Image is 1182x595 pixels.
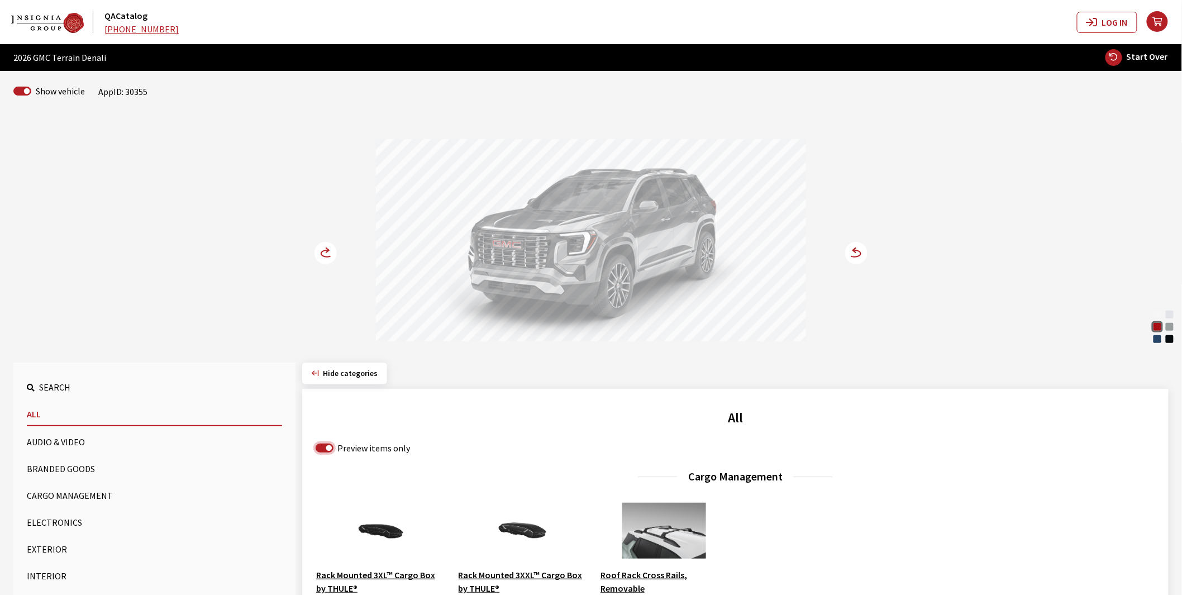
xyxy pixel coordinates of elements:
div: Downpour Metallic [1152,334,1163,345]
h2: All [316,408,1155,428]
button: All [27,403,282,426]
img: Image for Roof Rack Cross Rails, Removable [600,503,729,559]
button: Branded Goods [27,458,282,480]
div: Ebony Twilight Metallic [1164,334,1175,345]
h3: Cargo Management [316,468,1155,485]
button: Start Over [1105,49,1169,66]
div: Sterling Metallic [1164,321,1175,332]
span: Start Over [1127,51,1168,62]
a: [PHONE_NUMBER] [104,23,179,35]
button: your cart [1146,2,1182,42]
button: Interior [27,565,282,587]
img: Image for Rack Mounted 3XL™ Cargo Box by THULE® [316,503,445,559]
img: Image for Rack Mounted 3XXL™ Cargo Box by THULE® [458,503,587,559]
span: Click to hide category section. [323,368,378,378]
div: Volcanic Red Tintcoat [1152,321,1163,332]
div: AppID: 30355 [98,85,147,98]
span: 2026 GMC Terrain Denali [13,51,106,64]
a: QACatalog [104,10,147,21]
button: Exterior [27,538,282,560]
div: Glacier White Tricoat [1164,309,1175,320]
a: QACatalog logo [11,11,102,32]
button: Hide categories [302,363,387,384]
label: Show vehicle [36,84,85,98]
div: Summit White [1152,309,1163,320]
span: Search [39,382,70,393]
button: Audio & Video [27,431,282,453]
label: Preview items only [337,441,410,455]
button: Cargo Management [27,484,282,507]
button: Log In [1077,12,1137,33]
img: Dashboard [11,13,84,33]
button: Electronics [27,511,282,534]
